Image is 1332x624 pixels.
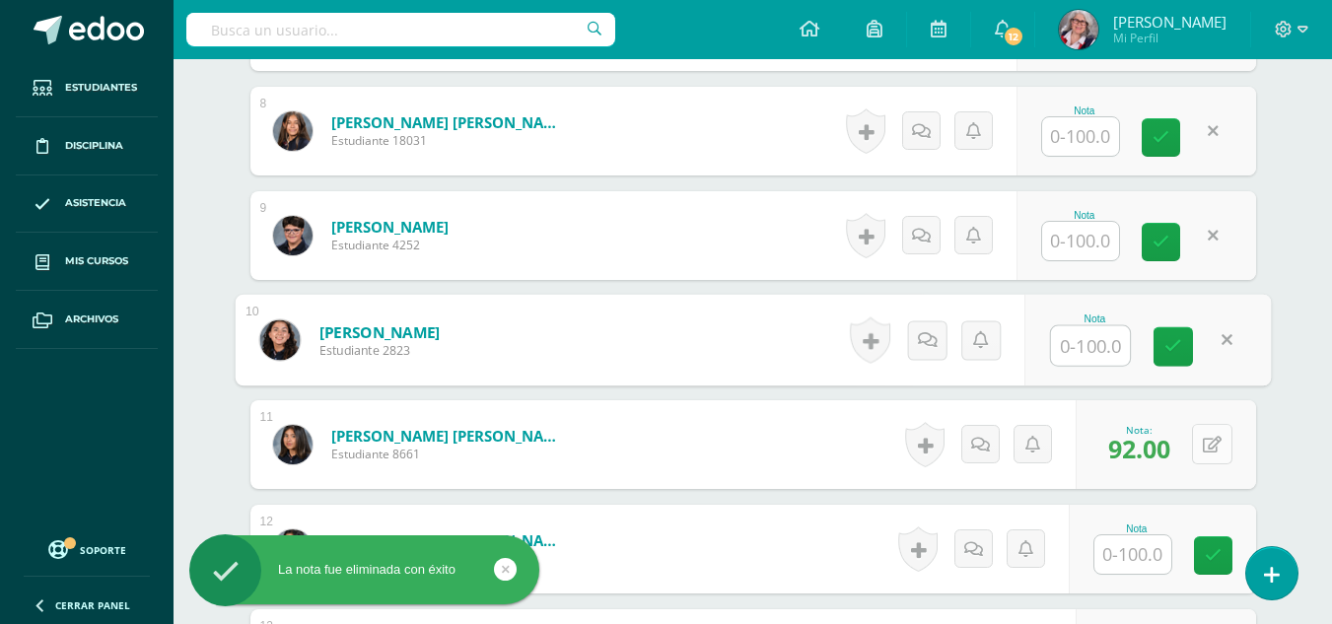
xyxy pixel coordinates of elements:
a: Soporte [24,535,150,562]
img: 7e44d34d489d2a29874910c6393997b2.png [273,216,313,255]
span: 12 [1003,26,1024,47]
img: d15f609fbe877e890c67bc9977e491b7.png [1059,10,1098,49]
div: La nota fue eliminada con éxito [189,561,539,579]
a: Mis cursos [16,233,158,291]
div: Nota [1041,210,1128,221]
span: Disciplina [65,138,123,154]
a: Disciplina [16,117,158,175]
input: 0-100.0 [1051,326,1130,366]
a: [PERSON_NAME] [PERSON_NAME] [331,426,568,446]
a: Asistencia [16,175,158,234]
img: 57573da99fe2b9ab0840d937f446c4b1.png [273,425,313,464]
span: Estudiante 8661 [331,446,568,462]
div: Nota [1041,105,1128,116]
span: [PERSON_NAME] [1113,12,1227,32]
span: Asistencia [65,195,126,211]
span: Soporte [80,543,126,557]
a: [PERSON_NAME] [331,217,449,237]
img: f956842295105cd95b3f188e8f751fee.png [273,111,313,151]
div: Nota [1093,523,1180,534]
input: 0-100.0 [1042,222,1119,260]
input: Busca un usuario... [186,13,615,46]
a: [PERSON_NAME] [PERSON_NAME] [331,530,568,550]
span: Estudiante 18031 [331,132,568,149]
input: 0-100.0 [1094,535,1171,574]
span: Mi Perfil [1113,30,1227,46]
span: Mis cursos [65,253,128,269]
span: Cerrar panel [55,598,130,612]
span: Archivos [65,312,118,327]
span: 92.00 [1108,432,1170,465]
input: 0-100.0 [1042,117,1119,156]
div: Nota [1050,313,1140,324]
img: 183a221102ea69aa048d936303a74279.png [273,529,313,569]
a: [PERSON_NAME] [PERSON_NAME] [331,112,568,132]
a: Archivos [16,291,158,349]
span: Estudiante 4252 [331,237,449,253]
span: Estudiantes [65,80,137,96]
span: Estudiante 2823 [318,342,440,360]
img: 6457fdf5885c0f97894b4602f4cf97bf.png [259,319,300,360]
a: Estudiantes [16,59,158,117]
a: [PERSON_NAME] [318,321,440,342]
div: Nota: [1108,423,1170,437]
